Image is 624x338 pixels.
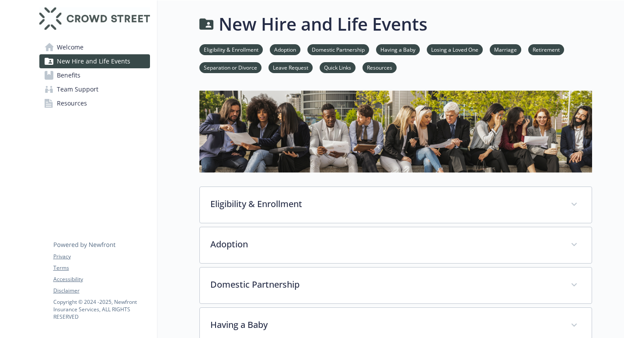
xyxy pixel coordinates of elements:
p: Adoption [210,238,560,251]
img: new hire page banner [199,91,592,173]
p: Eligibility & Enrollment [210,197,560,211]
span: Benefits [57,68,80,82]
div: Adoption [200,227,592,263]
span: Team Support [57,82,98,96]
a: Team Support [39,82,150,96]
a: Benefits [39,68,150,82]
p: Domestic Partnership [210,278,560,291]
span: Welcome [57,40,84,54]
a: Leave Request [268,63,313,71]
span: New Hire and Life Events [57,54,130,68]
p: Copyright © 2024 - 2025 , Newfront Insurance Services, ALL RIGHTS RESERVED [53,298,150,320]
a: Domestic Partnership [307,45,369,53]
a: Resources [363,63,397,71]
a: Terms [53,264,150,272]
a: Separation or Divorce [199,63,261,71]
p: Having a Baby [210,318,560,331]
div: Domestic Partnership [200,268,592,303]
a: Losing a Loved One [427,45,483,53]
a: Resources [39,96,150,110]
a: Having a Baby [376,45,420,53]
a: Quick Links [320,63,356,71]
a: Adoption [270,45,300,53]
a: Disclaimer [53,287,150,295]
a: Eligibility & Enrollment [199,45,263,53]
a: Accessibility [53,275,150,283]
a: Welcome [39,40,150,54]
a: New Hire and Life Events [39,54,150,68]
h1: New Hire and Life Events [219,11,427,37]
a: Retirement [528,45,564,53]
a: Marriage [490,45,521,53]
span: Resources [57,96,87,110]
div: Eligibility & Enrollment [200,187,592,223]
a: Privacy [53,253,150,261]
